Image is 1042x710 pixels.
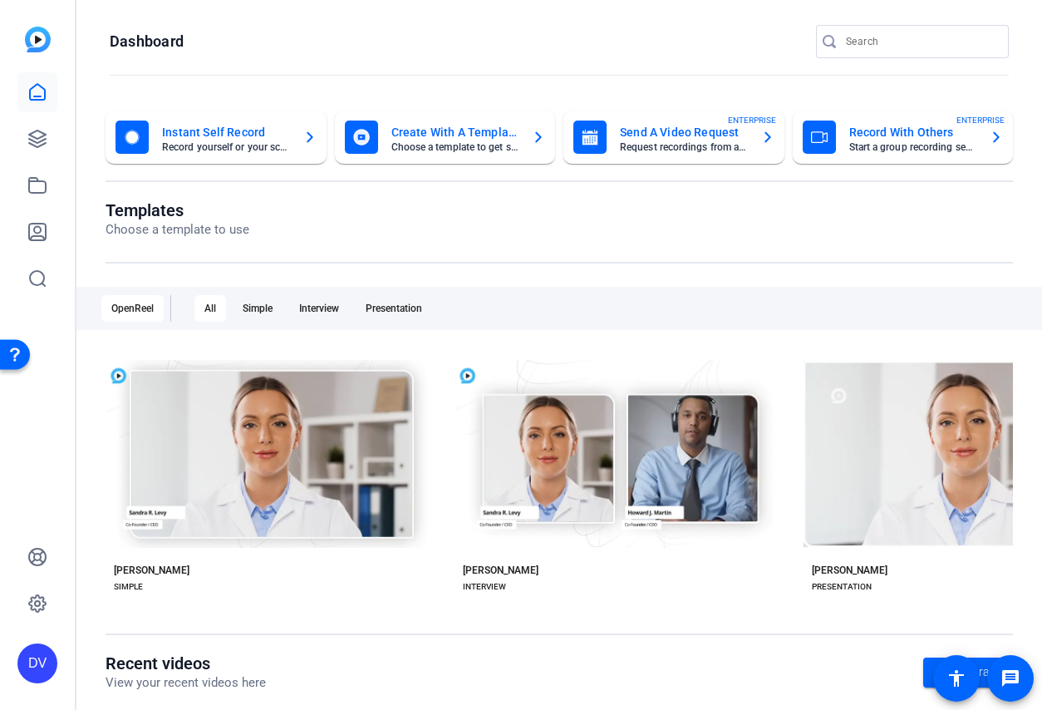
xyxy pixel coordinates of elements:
mat-card-title: Send A Video Request [620,122,748,142]
button: Record With OthersStart a group recording sessionENTERPRISE [793,111,1014,164]
span: ENTERPRISE [728,114,776,126]
div: OpenReel [101,295,164,322]
mat-card-subtitle: Start a group recording session [849,142,977,152]
div: Simple [233,295,283,322]
div: Presentation [356,295,432,322]
mat-card-title: Create With A Template [391,122,519,142]
input: Search [846,32,995,52]
div: Interview [289,295,349,322]
span: ENTERPRISE [956,114,1005,126]
mat-icon: accessibility [946,668,966,688]
div: All [194,295,226,322]
h1: Templates [106,200,249,220]
button: Send A Video RequestRequest recordings from anyone, anywhereENTERPRISE [563,111,784,164]
a: Go to library [923,658,1013,688]
mat-card-subtitle: Choose a template to get started [391,142,519,152]
img: blue-gradient.svg [25,27,51,52]
p: Choose a template to use [106,220,249,239]
div: DV [17,643,57,683]
div: INTERVIEW [463,580,506,594]
mat-card-title: Record With Others [849,122,977,142]
div: SIMPLE [114,580,143,594]
mat-card-title: Instant Self Record [162,122,290,142]
h1: Recent videos [106,653,266,673]
div: PRESENTATION [812,580,872,594]
mat-card-subtitle: Request recordings from anyone, anywhere [620,142,748,152]
h1: Dashboard [110,32,184,52]
div: [PERSON_NAME] [114,564,189,577]
mat-icon: message [1000,668,1020,688]
p: View your recent videos here [106,673,266,693]
div: [PERSON_NAME] [812,564,887,577]
button: Instant Self RecordRecord yourself or your screen [106,111,327,164]
div: [PERSON_NAME] [463,564,538,577]
mat-card-subtitle: Record yourself or your screen [162,142,290,152]
button: Create With A TemplateChoose a template to get started [335,111,556,164]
